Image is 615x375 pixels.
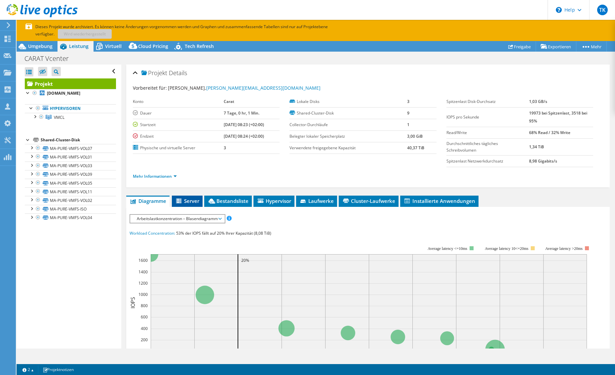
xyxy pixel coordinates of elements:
span: Details [169,69,187,77]
span: 53% der IOPS fällt auf 20% Ihrer Kapazität (8,08 TiB) [176,230,271,236]
span: Virtuell [105,43,122,49]
label: Collector-Durchläufe [289,121,407,128]
label: Vorbereitet für: [133,85,167,91]
div: Shared-Cluster-Disk [41,136,116,144]
h1: CARAT Vcenter [21,55,79,62]
a: Exportieren [536,41,576,52]
text: 1600 [138,258,148,263]
a: MA-PURE-VMFS-VOL09 [25,170,116,179]
b: 9 [407,110,409,116]
label: Konto [133,98,224,105]
a: Hypervisoren [25,104,116,113]
label: Startzeit [133,121,224,128]
a: Projekt [25,78,116,89]
a: MA-PURE-VMFS-ISO [25,205,116,213]
b: 8,98 Gigabits/s [529,158,557,164]
span: Arbeitslastkonzentration – Blasendiagramm [134,215,221,223]
a: MA-PURE-VMFS-VOL07 [25,144,116,153]
a: Freigabe [503,41,536,52]
span: Tech Refresh [185,43,214,49]
b: 3 [224,145,226,151]
a: 2 [18,365,38,374]
a: Projektnotizen [38,365,78,374]
span: Cloud Pricing [138,43,168,49]
text: 1400 [138,269,148,275]
a: MA-PURE-VMFS-VOL11 [25,187,116,196]
label: Spitzenlast Netzwerkdurchsatz [446,158,529,164]
label: Durchschnittliches tägliches Schreibvolumen [446,140,529,154]
a: VMCL [25,113,116,121]
span: Projekt [141,70,167,76]
span: VMCL [54,115,64,120]
label: Dauer [133,110,224,117]
b: 40,37 TiB [407,145,424,151]
tspan: Average latency 10<=20ms [485,246,528,251]
span: Hypervisor [257,198,291,204]
b: [DOMAIN_NAME] [47,90,80,96]
tspan: Average latency <=10ms [428,246,467,251]
text: 800 [141,303,148,308]
text: 0 [145,348,148,354]
b: 3 [407,99,409,104]
label: Lokale Disks [289,98,407,105]
b: 7 Tage, 0 hr, 1 Min. [224,110,259,116]
text: 1200 [138,280,148,286]
a: Mehr [576,41,607,52]
p: Dieses Projekt wurde archiviert. Es können keine Änderungen vorgenommen werden und Graphen und zu... [25,23,349,38]
label: IOPS pro Sekunde [446,114,529,120]
label: Read/Write [446,129,529,136]
label: Verwendete freigegebene Kapazität [289,145,407,151]
b: 19973 bei Spitzenlast, 3518 bei 95% [529,110,587,124]
text: IOPS [129,297,136,308]
a: [DOMAIN_NAME] [25,89,116,98]
label: Endzeit [133,133,224,140]
label: Belegter lokaler Speicherplatz [289,133,407,140]
text: Average latency >20ms [545,246,583,251]
text: 20% [241,258,249,263]
span: Laufwerke [299,198,334,204]
span: TK [597,5,608,15]
b: 1,03 GB/s [529,99,547,104]
span: Workload Concentration: [130,230,175,236]
span: Umgebung [28,43,53,49]
b: Carat [224,99,234,104]
b: 1,34 TiB [529,144,544,150]
b: 1 [407,122,409,127]
text: 1000 [138,292,148,297]
span: Bestandsliste [208,198,249,204]
a: Mehr Informationen [133,173,177,179]
b: 68% Read / 32% Write [529,130,570,135]
a: [PERSON_NAME][EMAIL_ADDRESS][DOMAIN_NAME] [206,85,321,91]
text: 600 [141,314,148,320]
label: Shared-Cluster-Disk [289,110,407,117]
a: MA-PURE-VMFS-VOL05 [25,179,116,187]
span: Leistung [69,43,89,49]
label: Physische und virtuelle Server [133,145,224,151]
label: Spitzenlast Disk-Durchsatz [446,98,529,105]
a: MA-PURE-VMFS-VOL03 [25,162,116,170]
span: Cluster-Laufwerke [342,198,395,204]
a: MA-PURE-VMFS-VOL02 [25,196,116,205]
a: MA-PURE-VMFS-VOL01 [25,153,116,161]
a: MA-PURE-VMFS-VOL04 [25,213,116,222]
svg: \n [556,7,562,13]
text: 200 [141,337,148,343]
text: 400 [141,326,148,331]
span: Diagramme [130,198,166,204]
b: 3,00 GiB [407,133,423,139]
span: Server [175,198,199,204]
span: Installierte Anwendungen [404,198,475,204]
b: [DATE] 08:23 (+02:00) [224,122,264,127]
span: [PERSON_NAME], [168,85,321,91]
b: [DATE] 08:24 (+02:00) [224,133,264,139]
